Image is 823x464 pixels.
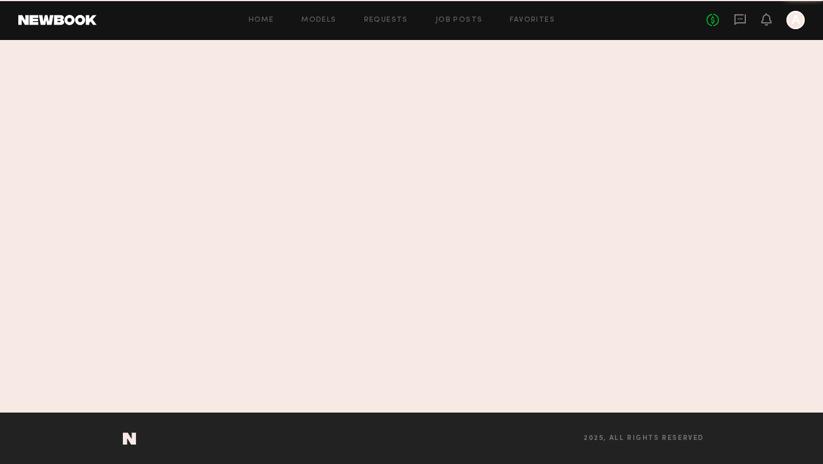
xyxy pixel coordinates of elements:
a: Requests [364,17,408,24]
a: Job Posts [436,17,483,24]
a: Favorites [510,17,555,24]
span: 2025, all rights reserved [584,435,704,442]
a: Home [249,17,274,24]
a: A [786,11,805,29]
a: Models [301,17,336,24]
